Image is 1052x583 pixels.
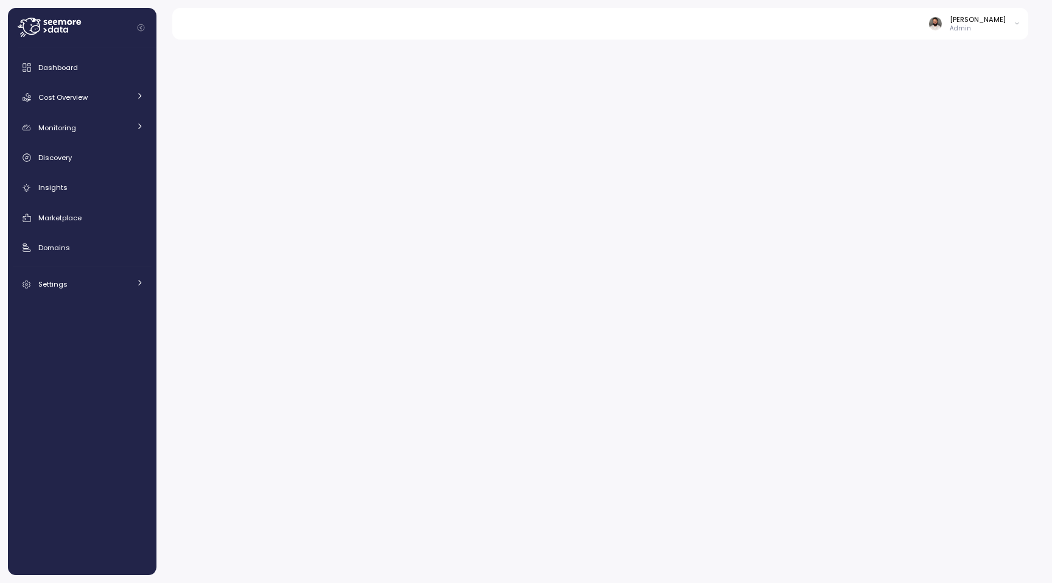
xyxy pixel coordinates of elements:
[38,63,78,72] span: Dashboard
[38,93,88,102] span: Cost Overview
[13,176,152,200] a: Insights
[38,243,70,253] span: Domains
[38,213,82,223] span: Marketplace
[13,236,152,260] a: Domains
[13,116,152,140] a: Monitoring
[38,183,68,192] span: Insights
[13,55,152,80] a: Dashboard
[950,15,1006,24] div: [PERSON_NAME]
[38,123,76,133] span: Monitoring
[13,206,152,230] a: Marketplace
[38,153,72,162] span: Discovery
[950,24,1006,33] p: Admin
[13,272,152,296] a: Settings
[133,23,149,32] button: Collapse navigation
[38,279,68,289] span: Settings
[13,85,152,110] a: Cost Overview
[929,17,942,30] img: ACg8ocLskjvUhBDgxtSFCRx4ztb74ewwa1VrVEuDBD_Ho1mrTsQB-QE=s96-c
[13,145,152,170] a: Discovery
